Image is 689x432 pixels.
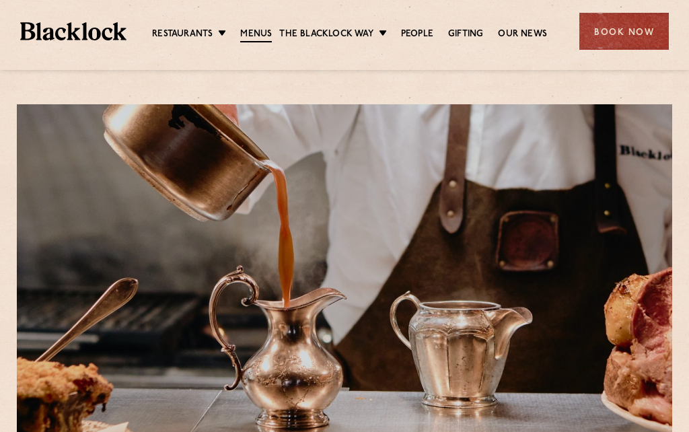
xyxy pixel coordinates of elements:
a: People [401,28,433,41]
a: Menus [240,28,272,42]
a: Gifting [448,28,483,41]
a: The Blacklock Way [279,28,373,41]
a: Our News [498,28,547,41]
img: BL_Textured_Logo-footer-cropped.svg [20,22,126,40]
div: Book Now [579,13,669,50]
a: Restaurants [152,28,213,41]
